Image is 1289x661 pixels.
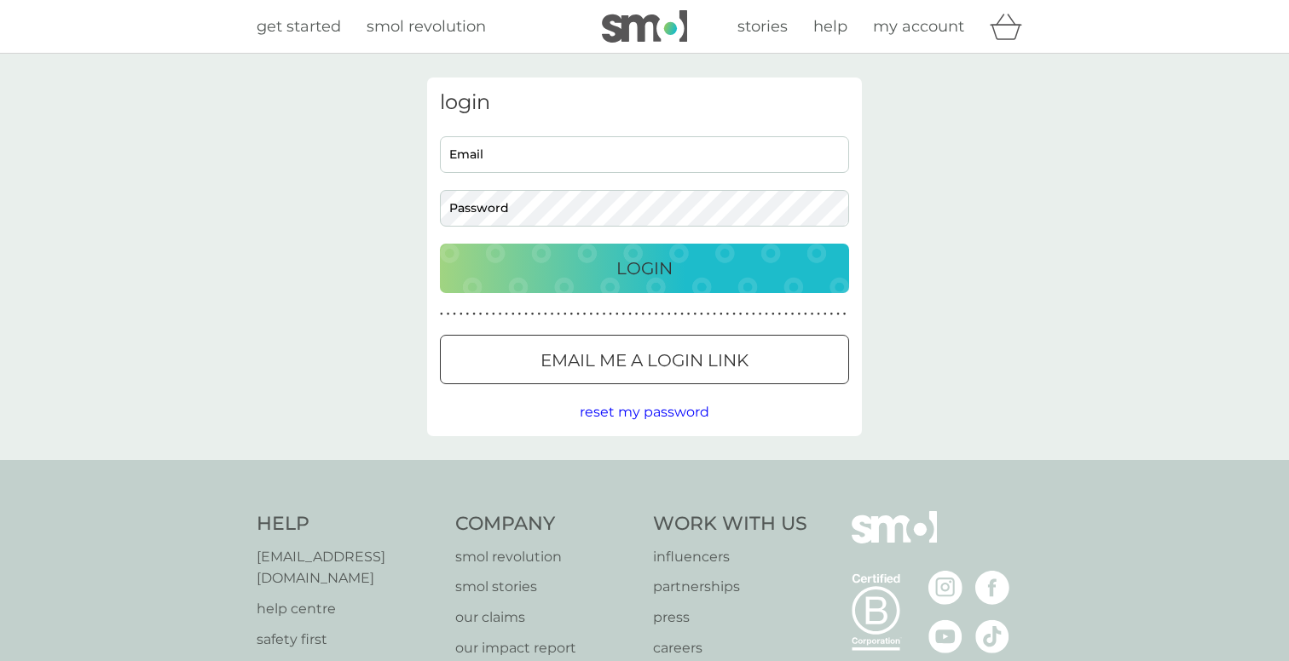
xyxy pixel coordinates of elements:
p: ● [732,310,736,319]
p: ● [843,310,847,319]
img: smol [852,511,937,569]
p: ● [609,310,612,319]
p: Email me a login link [540,347,749,374]
p: ● [739,310,743,319]
p: ● [707,310,710,319]
p: ● [674,310,678,319]
p: ● [687,310,691,319]
p: ● [557,310,560,319]
p: ● [570,310,574,319]
p: ● [447,310,450,319]
p: ● [492,310,495,319]
a: smol revolution [455,546,637,568]
a: press [653,606,807,629]
h4: Work With Us [653,511,807,537]
p: ● [668,310,671,319]
h4: Help [257,511,438,537]
p: ● [453,310,456,319]
button: Login [440,244,849,293]
p: ● [830,310,834,319]
p: ● [576,310,580,319]
p: ● [745,310,749,319]
p: ● [628,310,632,319]
span: help [813,17,847,36]
p: ● [655,310,658,319]
p: ● [752,310,755,319]
img: visit the smol Tiktok page [975,619,1009,653]
p: ● [596,310,599,319]
p: ● [531,310,535,319]
img: visit the smol Facebook page [975,571,1009,605]
p: ● [518,310,522,319]
p: ● [726,310,730,319]
p: ● [824,310,827,319]
p: ● [616,310,619,319]
p: ● [505,310,508,319]
p: ● [622,310,626,319]
button: reset my password [580,401,709,423]
p: ● [693,310,697,319]
span: get started [257,17,341,36]
p: ● [713,310,716,319]
p: ● [661,310,664,319]
p: [EMAIL_ADDRESS][DOMAIN_NAME] [257,546,438,589]
p: ● [648,310,651,319]
p: ● [551,310,554,319]
p: ● [641,310,644,319]
p: ● [583,310,587,319]
p: ● [460,310,463,319]
a: influencers [653,546,807,568]
p: ● [700,310,703,319]
p: ● [485,310,488,319]
p: ● [499,310,502,319]
a: our claims [455,606,637,629]
p: ● [765,310,768,319]
p: ● [466,310,470,319]
p: ● [512,310,515,319]
a: my account [873,14,964,39]
p: ● [680,310,684,319]
p: ● [635,310,639,319]
a: our impact report [455,637,637,659]
a: smol revolution [367,14,486,39]
p: ● [720,310,723,319]
span: stories [737,17,788,36]
p: ● [817,310,820,319]
p: ● [759,310,762,319]
h4: Company [455,511,637,537]
a: partnerships [653,576,807,598]
a: get started [257,14,341,39]
img: visit the smol Youtube page [928,619,962,653]
img: visit the smol Instagram page [928,571,962,605]
p: ● [836,310,840,319]
p: ● [778,310,782,319]
p: ● [472,310,476,319]
span: reset my password [580,404,709,420]
p: ● [564,310,567,319]
p: ● [603,310,606,319]
p: ● [440,310,443,319]
a: careers [653,637,807,659]
p: ● [811,310,814,319]
a: smol stories [455,576,637,598]
button: Email me a login link [440,335,849,384]
p: ● [791,310,795,319]
p: safety first [257,629,438,651]
img: smol [602,10,687,43]
h3: login [440,90,849,115]
p: Login [616,255,673,282]
p: ● [537,310,540,319]
a: stories [737,14,788,39]
a: help centre [257,598,438,620]
p: ● [479,310,483,319]
div: basket [990,9,1032,43]
p: ● [589,310,592,319]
